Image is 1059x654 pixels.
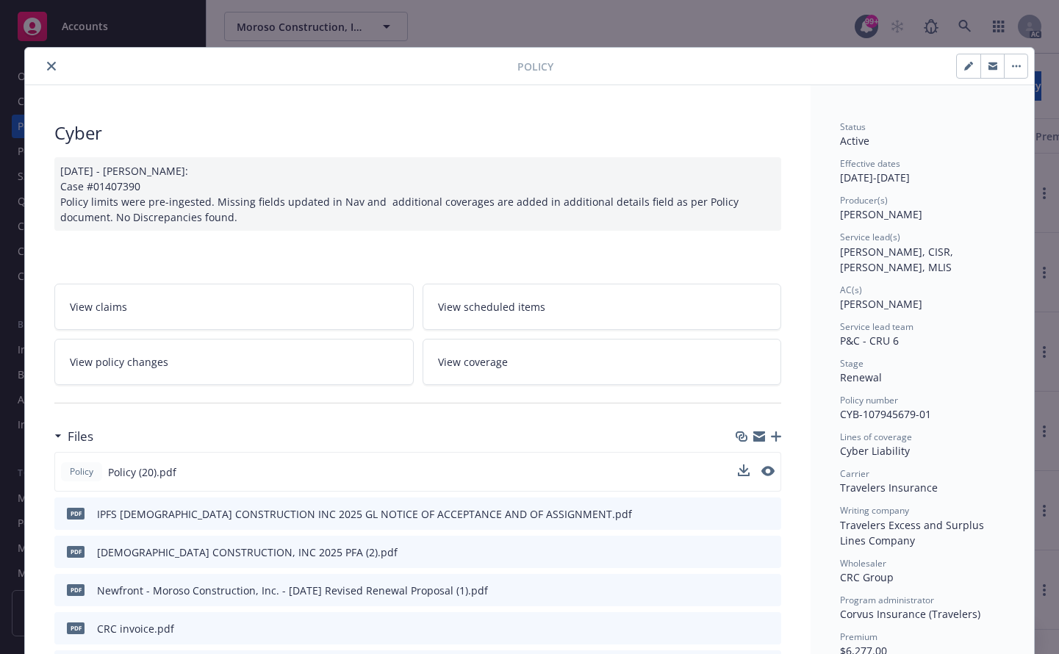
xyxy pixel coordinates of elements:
div: CRC invoice.pdf [97,621,174,636]
span: AC(s) [840,284,862,296]
span: Policy (20).pdf [108,464,176,480]
a: View policy changes [54,339,414,385]
span: Wholesaler [840,557,886,569]
button: preview file [762,545,775,560]
span: Travelers Insurance [840,481,938,495]
span: Policy number [840,394,898,406]
a: View claims [54,284,414,330]
div: Newfront - Moroso Construction, Inc. - [DATE] Revised Renewal Proposal (1).pdf [97,583,488,598]
div: Files [54,427,93,446]
span: pdf [67,546,85,557]
span: Active [840,134,869,148]
button: preview file [761,464,775,480]
span: Travelers Excess and Surplus Lines Company [840,518,987,547]
span: pdf [67,584,85,595]
span: Service lead(s) [840,231,900,243]
span: [PERSON_NAME], CISR, [PERSON_NAME], MLIS [840,245,956,274]
div: IPFS [DEMOGRAPHIC_DATA] CONSTRUCTION INC 2025 GL NOTICE OF ACCEPTANCE AND OF ASSIGNMENT.pdf [97,506,632,522]
button: download file [739,545,750,560]
span: View policy changes [70,354,168,370]
span: Policy [517,59,553,74]
button: download file [738,464,750,476]
div: Cyber Liability [840,443,1005,459]
span: Status [840,121,866,133]
h3: Files [68,427,93,446]
div: [DATE] - [DATE] [840,157,1005,185]
span: Producer(s) [840,194,888,206]
span: pdf [67,622,85,633]
span: View scheduled items [438,299,545,315]
button: download file [739,583,750,598]
span: pdf [67,508,85,519]
span: View coverage [438,354,508,370]
button: preview file [762,506,775,522]
button: download file [738,464,750,480]
button: preview file [762,621,775,636]
span: Premium [840,630,877,643]
span: Corvus Insurance (Travelers) [840,607,980,621]
button: download file [739,506,750,522]
span: Program administrator [840,594,934,606]
span: Carrier [840,467,869,480]
button: close [43,57,60,75]
span: [PERSON_NAME] [840,297,922,311]
span: Writing company [840,504,909,517]
a: View scheduled items [423,284,782,330]
span: View claims [70,299,127,315]
div: Cyber [54,121,781,145]
button: preview file [762,583,775,598]
span: Renewal [840,370,882,384]
span: [PERSON_NAME] [840,207,922,221]
span: Effective dates [840,157,900,170]
span: Lines of coverage [840,431,912,443]
div: [DATE] - [PERSON_NAME]: Case #01407390 Policy limits were pre-ingested. Missing fields updated in... [54,157,781,231]
span: Policy [67,465,96,478]
span: Stage [840,357,864,370]
a: View coverage [423,339,782,385]
button: preview file [761,466,775,476]
div: [DEMOGRAPHIC_DATA] CONSTRUCTION, INC 2025 PFA (2).pdf [97,545,398,560]
span: P&C - CRU 6 [840,334,899,348]
span: Service lead team [840,320,913,333]
span: CYB-107945679-01 [840,407,931,421]
button: download file [739,621,750,636]
span: CRC Group [840,570,894,584]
